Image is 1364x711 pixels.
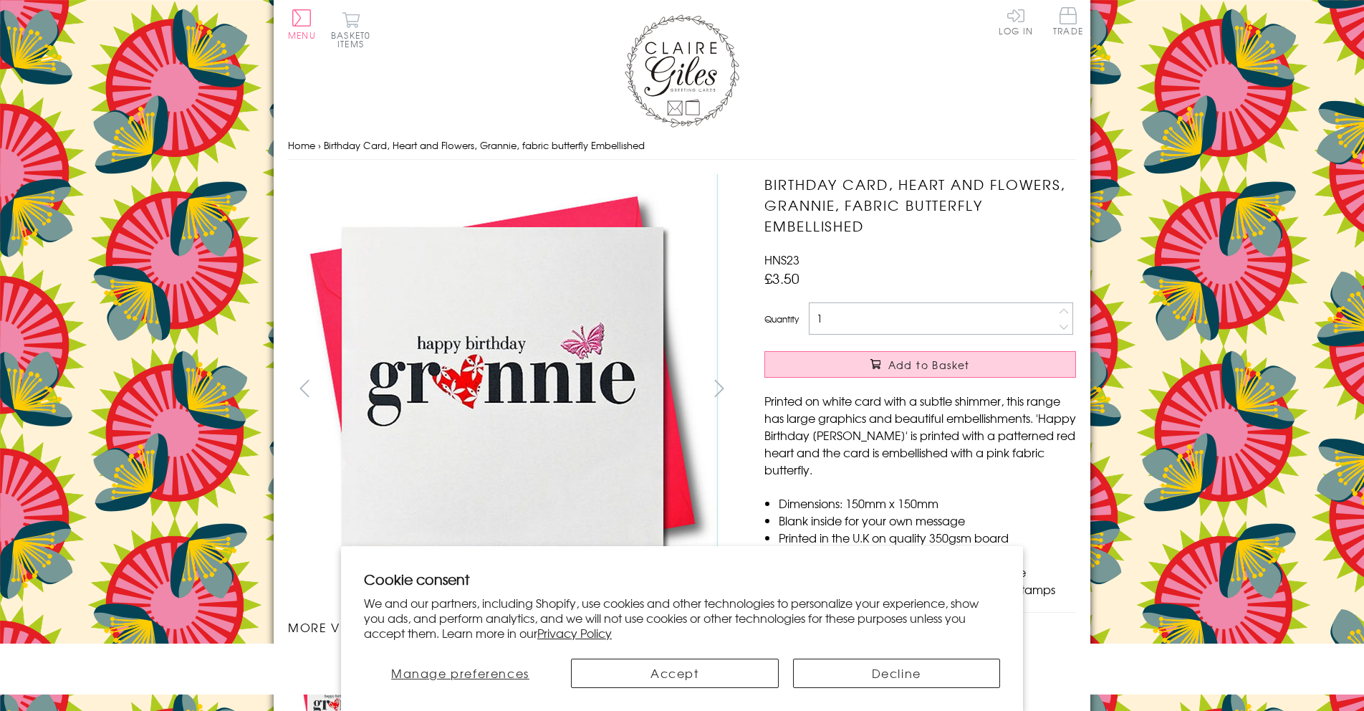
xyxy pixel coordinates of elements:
a: Log In [999,7,1033,35]
button: Menu [288,9,316,39]
span: Add to Basket [888,358,970,372]
nav: breadcrumbs [288,131,1076,161]
li: Dimensions: 150mm x 150mm [779,495,1076,512]
span: Trade [1053,7,1083,35]
li: Printed in the U.K on quality 350gsm board [779,529,1076,546]
button: Accept [571,659,779,688]
span: Manage preferences [391,664,529,682]
h1: Birthday Card, Heart and Flowers, Grannie, fabric butterfly Embellished [764,174,1076,236]
p: We and our partners, including Shopify, use cookies and other technologies to personalize your ex... [364,596,1000,640]
p: Printed on white card with a subtle shimmer, this range has large graphics and beautiful embellis... [764,392,1076,478]
a: Trade [1053,7,1083,38]
span: › [318,138,321,152]
span: Menu [288,29,316,42]
img: Birthday Card, Heart and Flowers, Grannie, fabric butterfly Embellished [736,174,1166,604]
a: Home [288,138,315,152]
button: next [703,372,736,404]
span: £3.50 [764,268,799,288]
span: HNS23 [764,251,799,268]
h3: More views [288,619,736,636]
span: Birthday Card, Heart and Flowers, Grannie, fabric butterfly Embellished [324,138,645,152]
a: Privacy Policy [537,624,612,641]
button: Basket0 items [331,11,370,48]
span: 0 items [337,29,370,50]
button: prev [288,372,320,404]
img: Birthday Card, Heart and Flowers, Grannie, fabric butterfly Embellished [288,174,718,603]
button: Decline [793,659,1001,688]
li: Blank inside for your own message [779,512,1076,529]
button: Add to Basket [764,351,1076,378]
label: Quantity [764,312,799,325]
img: Claire Giles Greetings Cards [625,14,739,128]
button: Manage preferences [364,659,557,688]
h2: Cookie consent [364,569,1000,589]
